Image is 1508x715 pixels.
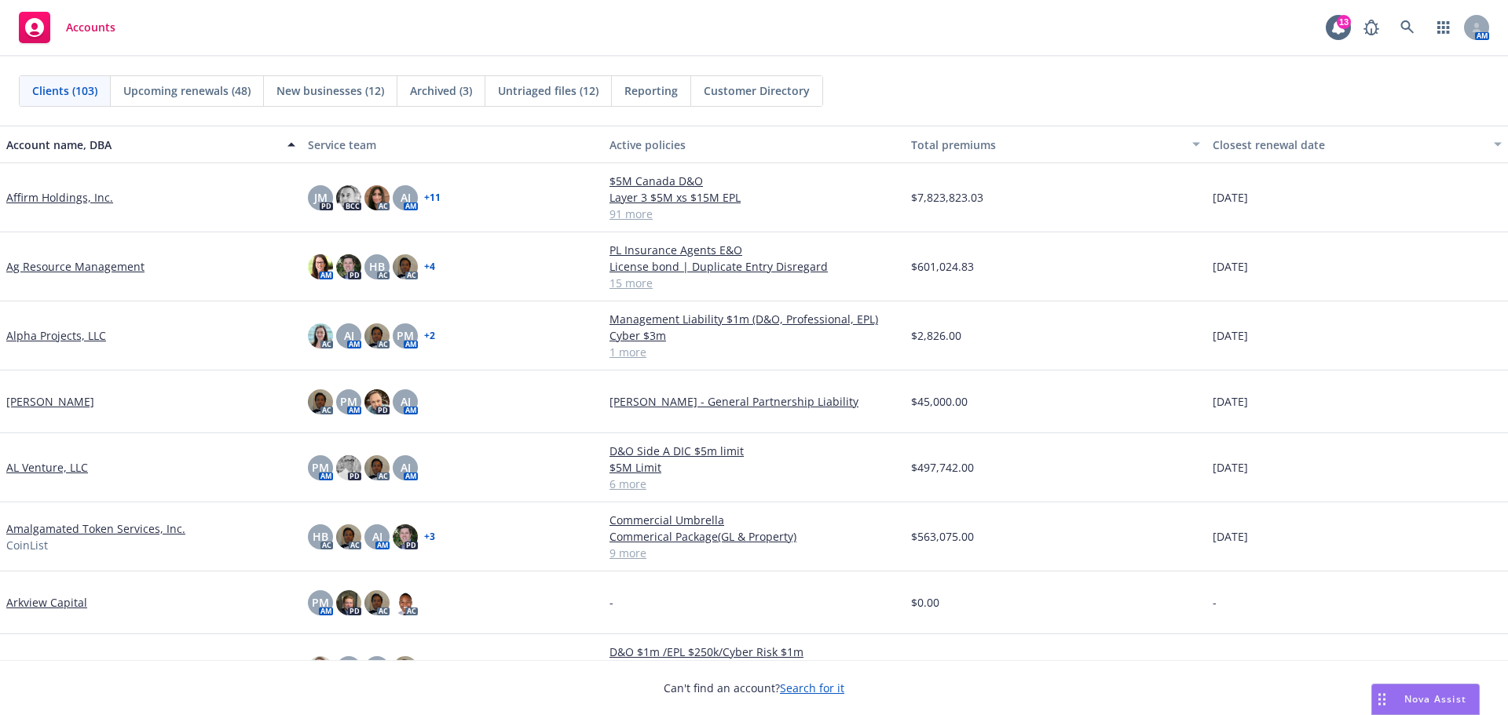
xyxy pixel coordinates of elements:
span: HB [313,528,328,545]
span: [DATE] [1213,189,1248,206]
a: + 3 [424,532,435,542]
span: PM [340,393,357,410]
span: $601,024.83 [911,258,974,275]
div: Service team [308,137,597,153]
a: Accounts [13,5,122,49]
img: photo [393,590,418,615]
a: Layer 3 $5M xs $15M EPL [609,189,899,206]
span: PM [312,459,329,476]
button: Total premiums [905,126,1206,163]
span: AJ [401,189,411,206]
a: [PERSON_NAME] - General Partnership Liability [609,393,899,410]
span: $45,000.00 [911,393,968,410]
span: HB [369,258,385,275]
a: $5M Limit [609,459,899,476]
span: Reporting [624,82,678,99]
div: 13 [1337,15,1351,29]
span: PM [312,594,329,611]
a: 1 more [609,344,899,360]
a: Commercial Umbrella [609,512,899,528]
img: photo [364,590,390,615]
span: Customer Directory [704,82,810,99]
span: $2,826.00 [911,327,961,344]
span: AJ [401,459,411,476]
span: New businesses (12) [276,82,384,99]
span: [DATE] [1213,528,1248,545]
span: Can't find an account? [664,680,844,696]
span: Archived (3) [410,82,472,99]
a: 6 more [609,476,899,492]
img: photo [308,656,333,681]
span: [DATE] [1213,393,1248,410]
div: Active policies [609,137,899,153]
a: Affirm Holdings, Inc. [6,189,113,206]
span: - [1213,594,1217,611]
a: 91 more [609,206,899,222]
a: Report a Bug [1356,12,1387,43]
a: + 4 [424,262,435,272]
img: photo [308,323,333,348]
span: [DATE] [1213,459,1248,476]
a: Amalgamated Token Services, Inc. [6,520,185,537]
span: CoinList [6,537,48,553]
a: 9 more [609,545,899,561]
button: Closest renewal date [1206,126,1508,163]
span: Untriaged files (12) [498,82,598,99]
button: Active policies [603,126,905,163]
span: $0.00 [911,594,939,611]
a: + 2 [424,331,435,341]
img: photo [393,656,418,681]
img: photo [308,389,333,414]
div: Total premiums [911,137,1183,153]
img: photo [336,590,361,615]
a: AL Venture, LLC [6,459,88,476]
a: Cyber $3m [609,327,899,344]
a: Search for it [780,680,844,695]
span: AJ [372,528,382,545]
span: AJ [344,327,354,344]
a: Switch app [1428,12,1459,43]
img: photo [364,389,390,414]
span: JM [314,189,328,206]
img: photo [308,254,333,279]
img: photo [364,323,390,348]
span: Clients (103) [32,82,97,99]
a: Search [1392,12,1423,43]
span: [DATE] [1213,258,1248,275]
a: Management Liability $1m (D&O, Professional, EPL) [609,311,899,327]
div: Account name, DBA [6,137,278,153]
a: [PERSON_NAME] [6,393,94,410]
img: photo [364,455,390,480]
a: Ag Resource Management [6,258,145,275]
span: $497,742.00 [911,459,974,476]
button: Service team [302,126,603,163]
span: - [609,594,613,611]
a: 15 more [609,275,899,291]
div: Drag to move [1372,684,1392,714]
img: photo [393,524,418,549]
img: photo [336,254,361,279]
a: License bond | Duplicate Entry Disregard [609,258,899,275]
a: + 11 [424,193,441,202]
img: photo [336,455,361,480]
a: Alpha Projects, LLC [6,327,106,344]
span: Upcoming renewals (48) [123,82,251,99]
img: photo [336,524,361,549]
img: photo [364,185,390,210]
span: $563,075.00 [911,528,974,545]
a: Commerical Package(GL & Property) [609,528,899,545]
span: $7,823,823.03 [911,189,983,206]
button: Nova Assist [1371,684,1480,715]
span: PM [397,327,414,344]
img: photo [336,185,361,210]
span: AJ [401,393,411,410]
img: photo [393,254,418,279]
a: D&O Side A DIC $5m limit [609,443,899,459]
span: Nova Assist [1404,692,1466,706]
span: [DATE] [1213,327,1248,344]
